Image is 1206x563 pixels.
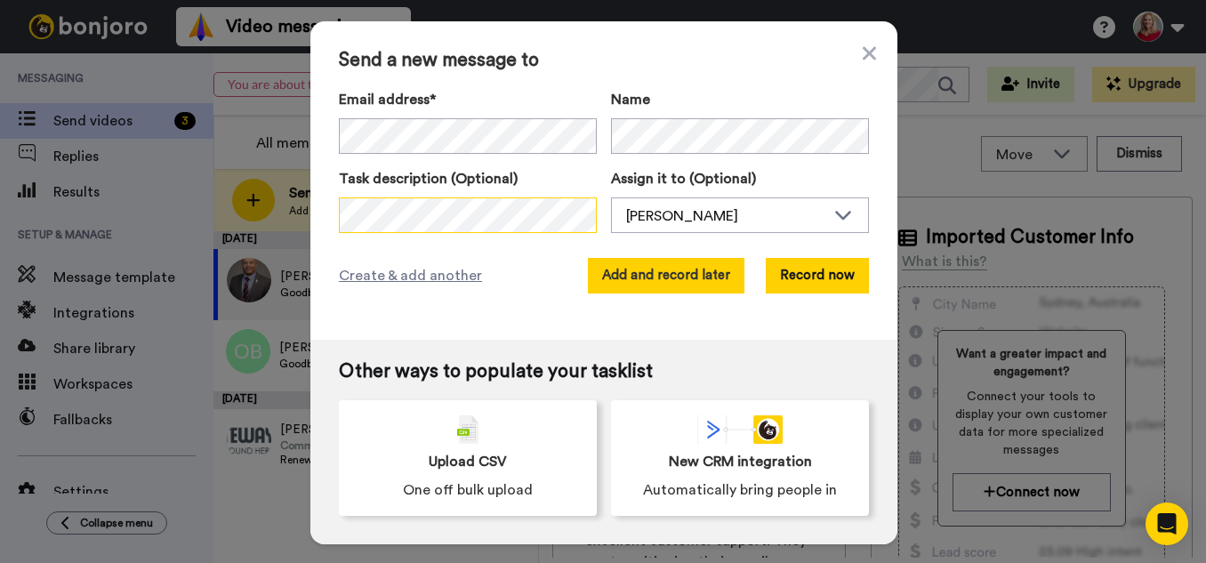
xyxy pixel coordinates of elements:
[457,415,478,444] img: csv-grey.png
[339,168,597,189] label: Task description (Optional)
[339,361,869,382] span: Other ways to populate your tasklist
[669,451,812,472] span: New CRM integration
[1146,503,1188,545] div: Open Intercom Messenger
[697,415,783,444] div: animation
[339,89,597,110] label: Email address*
[611,168,869,189] label: Assign it to (Optional)
[766,258,869,294] button: Record now
[588,258,744,294] button: Add and record later
[626,205,825,227] div: [PERSON_NAME]
[611,89,650,110] span: Name
[339,50,869,71] span: Send a new message to
[339,265,482,286] span: Create & add another
[643,479,837,501] span: Automatically bring people in
[403,479,533,501] span: One off bulk upload
[429,451,507,472] span: Upload CSV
